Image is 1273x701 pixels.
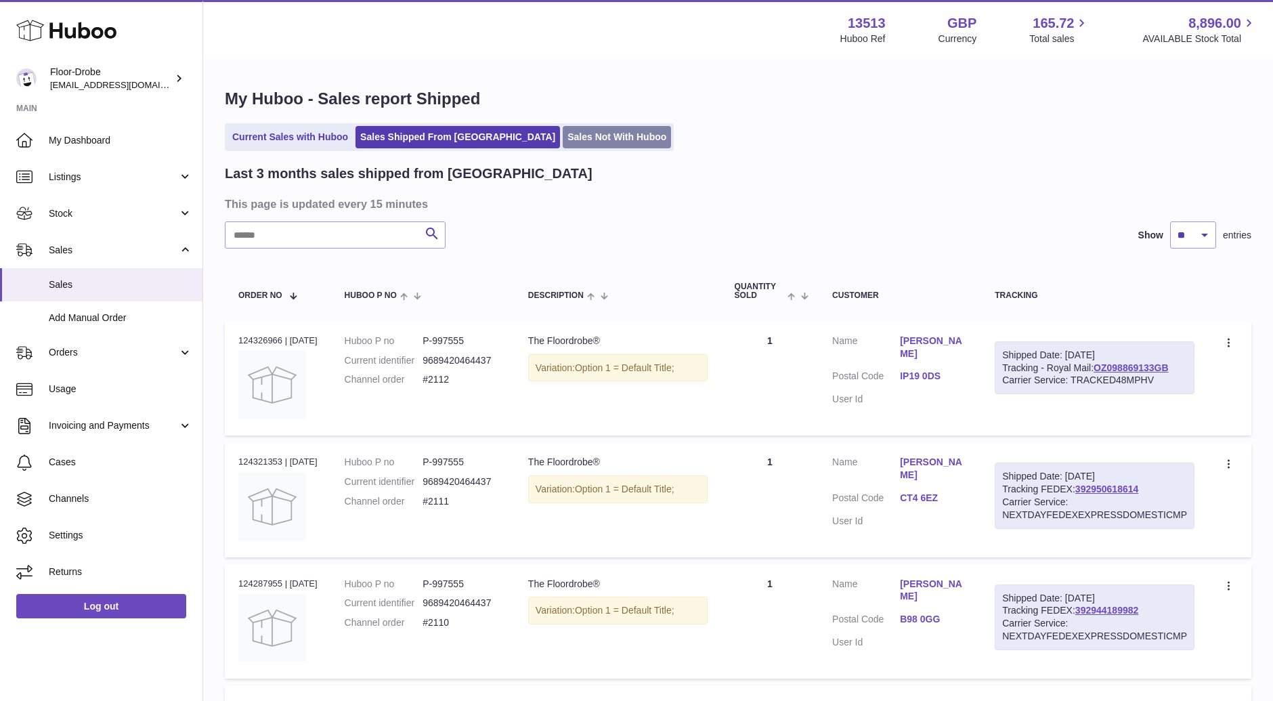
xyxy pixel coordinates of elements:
a: OZ098869133GB [1094,362,1169,373]
span: Invoicing and Payments [49,419,178,432]
a: 392950618614 [1075,484,1138,494]
a: 392944189982 [1075,605,1138,616]
div: Shipped Date: [DATE] [1002,349,1187,362]
div: 124287955 | [DATE] [238,578,318,590]
div: The Floordrobe® [528,578,708,591]
span: Cases [49,456,192,469]
dt: Name [832,578,900,607]
h1: My Huboo - Sales report Shipped [225,88,1251,110]
div: Carrier Service: TRACKED48MPHV [1002,374,1187,387]
div: Currency [938,33,977,45]
h3: This page is updated every 15 minutes [225,196,1248,211]
td: 1 [721,442,819,557]
span: Description [528,291,584,300]
h2: Last 3 months sales shipped from [GEOGRAPHIC_DATA] [225,165,592,183]
dt: Huboo P no [345,335,423,347]
span: Option 1 = Default Title; [575,484,674,494]
dd: P-997555 [423,335,501,347]
dt: Postal Code [832,370,900,386]
span: AVAILABLE Stock Total [1142,33,1257,45]
div: Huboo Ref [840,33,886,45]
dd: P-997555 [423,578,501,591]
dd: 9689420464437 [423,354,501,367]
img: no-photo.jpg [238,594,306,662]
div: Customer [832,291,968,300]
div: Shipped Date: [DATE] [1002,592,1187,605]
div: Tracking FEDEX: [995,585,1194,651]
span: My Dashboard [49,134,192,147]
a: 8,896.00 AVAILABLE Stock Total [1142,14,1257,45]
span: Huboo P no [345,291,397,300]
a: CT4 6EZ [900,492,968,505]
label: Show [1138,229,1163,242]
div: Floor-Drobe [50,66,172,91]
dt: Name [832,335,900,364]
dt: Postal Code [832,613,900,629]
div: The Floordrobe® [528,335,708,347]
a: 165.72 Total sales [1029,14,1089,45]
dt: Huboo P no [345,456,423,469]
a: Current Sales with Huboo [228,126,353,148]
span: Quantity Sold [735,282,784,300]
dd: P-997555 [423,456,501,469]
span: Order No [238,291,282,300]
strong: 13513 [848,14,886,33]
div: Variation: [528,475,708,503]
div: Carrier Service: NEXTDAYFEDEXEXPRESSDOMESTICMP [1002,617,1187,643]
div: Shipped Date: [DATE] [1002,470,1187,483]
dt: Current identifier [345,597,423,610]
span: Option 1 = Default Title; [575,605,674,616]
a: Sales Not With Huboo [563,126,671,148]
span: Option 1 = Default Title; [575,362,674,373]
td: 1 [721,564,819,679]
div: Variation: [528,354,708,382]
span: [EMAIL_ADDRESS][DOMAIN_NAME] [50,79,199,90]
div: Carrier Service: NEXTDAYFEDEXEXPRESSDOMESTICMP [1002,496,1187,522]
span: Sales [49,244,178,257]
span: Stock [49,207,178,220]
div: 124321353 | [DATE] [238,456,318,468]
dd: #2111 [423,495,501,508]
dt: Current identifier [345,475,423,488]
a: B98 0GG [900,613,968,626]
span: Add Manual Order [49,312,192,324]
span: Usage [49,383,192,396]
div: Tracking FEDEX: [995,463,1194,529]
a: [PERSON_NAME] [900,456,968,482]
dd: #2112 [423,373,501,386]
span: Settings [49,529,192,542]
dt: Channel order [345,373,423,386]
dt: Current identifier [345,354,423,367]
span: Channels [49,492,192,505]
div: Tracking [995,291,1194,300]
div: Tracking - Royal Mail: [995,341,1194,395]
dd: 9689420464437 [423,475,501,488]
span: Orders [49,346,178,359]
dt: Name [832,456,900,485]
img: jthurling@live.com [16,68,37,89]
span: Total sales [1029,33,1089,45]
div: 124326966 | [DATE] [238,335,318,347]
dd: 9689420464437 [423,597,501,610]
span: entries [1223,229,1251,242]
img: no-photo.jpg [238,351,306,419]
dt: User Id [832,636,900,649]
img: no-photo.jpg [238,473,306,540]
a: [PERSON_NAME] [900,578,968,603]
dt: Huboo P no [345,578,423,591]
dd: #2110 [423,616,501,629]
a: Log out [16,594,186,618]
dt: Channel order [345,495,423,508]
span: Listings [49,171,178,184]
div: Variation: [528,597,708,624]
strong: GBP [947,14,976,33]
span: Returns [49,566,192,578]
a: Sales Shipped From [GEOGRAPHIC_DATA] [355,126,560,148]
span: 8,896.00 [1188,14,1241,33]
div: The Floordrobe® [528,456,708,469]
td: 1 [721,321,819,436]
dt: Postal Code [832,492,900,508]
a: [PERSON_NAME] [900,335,968,360]
dt: Channel order [345,616,423,629]
span: 165.72 [1033,14,1074,33]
